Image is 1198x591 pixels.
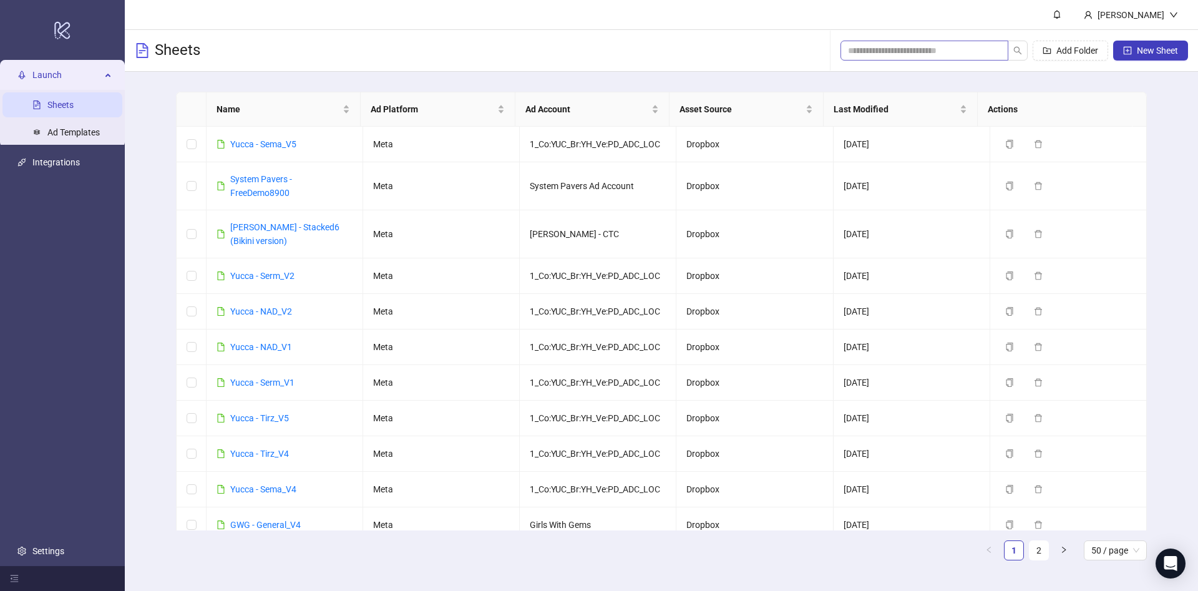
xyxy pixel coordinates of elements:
[230,222,339,246] a: [PERSON_NAME] - Stacked6 (Bikini version)
[217,343,225,351] span: file
[676,436,833,472] td: Dropbox
[676,210,833,258] td: Dropbox
[1093,8,1169,22] div: [PERSON_NAME]
[217,378,225,387] span: file
[525,102,649,116] span: Ad Account
[834,507,990,543] td: [DATE]
[978,92,1132,127] th: Actions
[1056,46,1098,56] span: Add Folder
[217,271,225,280] span: file
[676,127,833,162] td: Dropbox
[1005,485,1014,494] span: copy
[230,484,296,494] a: Yucca - Sema_V4
[676,472,833,507] td: Dropbox
[217,485,225,494] span: file
[363,162,520,210] td: Meta
[834,330,990,365] td: [DATE]
[676,401,833,436] td: Dropbox
[834,258,990,294] td: [DATE]
[1043,46,1051,55] span: folder-add
[32,157,80,167] a: Integrations
[10,574,19,583] span: menu-fold
[207,92,361,127] th: Name
[834,162,990,210] td: [DATE]
[676,294,833,330] td: Dropbox
[1034,449,1043,458] span: delete
[985,546,993,554] span: left
[361,92,515,127] th: Ad Platform
[1005,271,1014,280] span: copy
[520,436,676,472] td: 1_Co:YUC_Br:YH_Ve:PD_ADC_LOC
[17,71,26,79] span: rocket
[230,449,289,459] a: Yucca - Tirz_V4
[230,520,301,530] a: GWG - General_V4
[679,102,803,116] span: Asset Source
[1034,414,1043,422] span: delete
[1034,343,1043,351] span: delete
[363,507,520,543] td: Meta
[217,449,225,458] span: file
[834,365,990,401] td: [DATE]
[1034,140,1043,149] span: delete
[217,140,225,149] span: file
[230,174,292,198] a: System Pavers - FreeDemo8900
[1054,540,1074,560] li: Next Page
[1033,41,1108,61] button: Add Folder
[217,102,340,116] span: Name
[1034,520,1043,529] span: delete
[1169,11,1178,19] span: down
[217,520,225,529] span: file
[834,127,990,162] td: [DATE]
[217,182,225,190] span: file
[520,365,676,401] td: 1_Co:YUC_Br:YH_Ve:PD_ADC_LOC
[363,365,520,401] td: Meta
[1013,46,1022,55] span: search
[47,127,100,137] a: Ad Templates
[1005,140,1014,149] span: copy
[1005,378,1014,387] span: copy
[1005,449,1014,458] span: copy
[1084,11,1093,19] span: user
[676,162,833,210] td: Dropbox
[520,472,676,507] td: 1_Co:YUC_Br:YH_Ve:PD_ADC_LOC
[520,162,676,210] td: System Pavers Ad Account
[363,258,520,294] td: Meta
[363,127,520,162] td: Meta
[155,41,200,61] h3: Sheets
[32,546,64,556] a: Settings
[834,436,990,472] td: [DATE]
[135,43,150,58] span: file-text
[230,413,289,423] a: Yucca - Tirz_V5
[1156,549,1186,579] div: Open Intercom Messenger
[1034,307,1043,316] span: delete
[363,210,520,258] td: Meta
[834,294,990,330] td: [DATE]
[47,100,74,110] a: Sheets
[363,472,520,507] td: Meta
[1034,271,1043,280] span: delete
[520,258,676,294] td: 1_Co:YUC_Br:YH_Ve:PD_ADC_LOC
[230,306,292,316] a: Yucca - NAD_V2
[824,92,978,127] th: Last Modified
[979,540,999,560] li: Previous Page
[676,365,833,401] td: Dropbox
[520,507,676,543] td: Girls With Gems
[1005,541,1023,560] a: 1
[363,294,520,330] td: Meta
[1005,414,1014,422] span: copy
[32,62,101,87] span: Launch
[1084,540,1147,560] div: Page Size
[834,401,990,436] td: [DATE]
[1034,485,1043,494] span: delete
[676,330,833,365] td: Dropbox
[515,92,670,127] th: Ad Account
[217,307,225,316] span: file
[670,92,824,127] th: Asset Source
[363,401,520,436] td: Meta
[230,342,292,352] a: Yucca - NAD_V1
[1005,230,1014,238] span: copy
[676,258,833,294] td: Dropbox
[1091,541,1139,560] span: 50 / page
[1137,46,1178,56] span: New Sheet
[230,378,295,388] a: Yucca - Serm_V1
